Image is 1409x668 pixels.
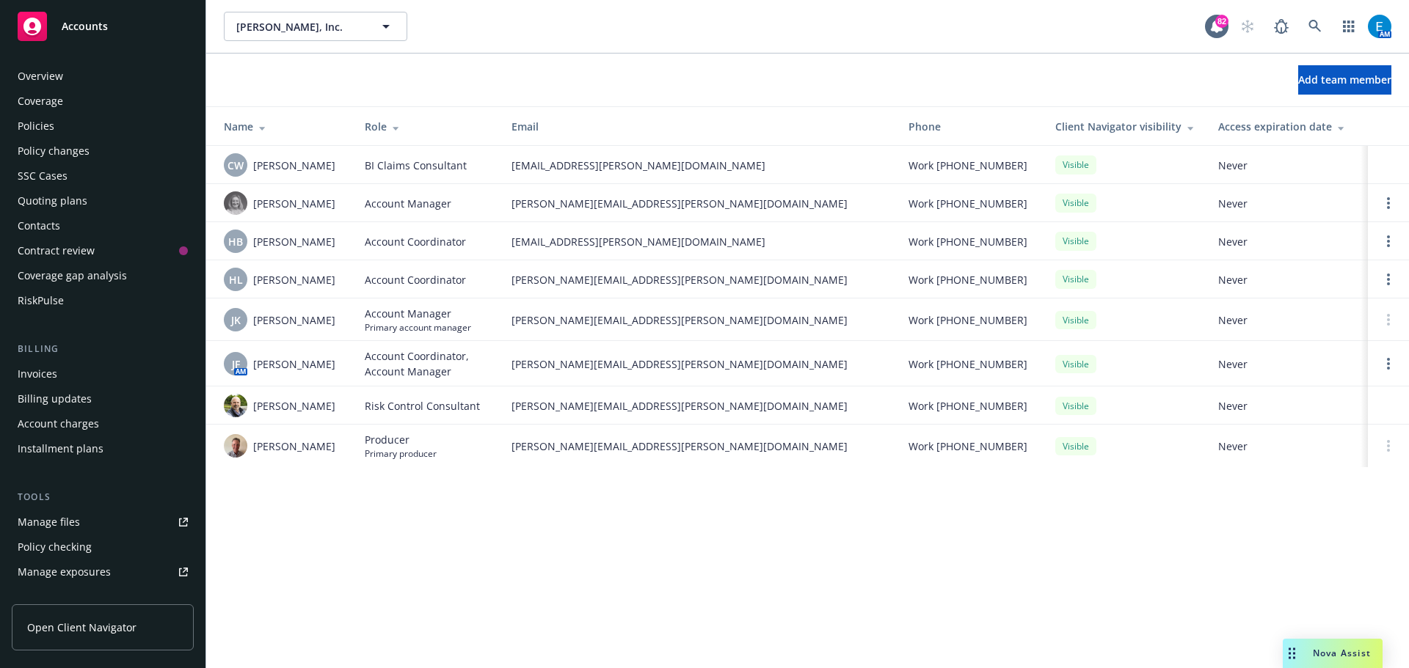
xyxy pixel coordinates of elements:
a: Coverage gap analysis [12,264,194,287]
div: Policy changes [18,139,90,163]
div: Account charges [18,412,99,436]
span: HL [229,272,243,287]
span: Never [1218,234,1356,249]
span: Account Coordinator [365,272,466,287]
a: Switch app [1334,12,1364,41]
div: Name [224,119,341,134]
div: Policies [18,114,54,138]
button: Nova Assist [1283,639,1383,668]
div: Role [365,119,488,134]
a: Report a Bug [1267,12,1296,41]
a: Manage files [12,510,194,534]
span: [PERSON_NAME] [253,234,335,249]
div: Billing [12,342,194,356]
span: [PERSON_NAME][EMAIL_ADDRESS][PERSON_NAME][DOMAIN_NAME] [511,312,885,328]
div: Contacts [18,214,60,238]
div: Invoices [18,362,57,386]
a: Coverage [12,89,194,113]
div: Installment plans [18,437,103,460]
span: Producer [365,432,437,447]
span: Work [PHONE_NUMBER] [909,312,1027,328]
span: [PERSON_NAME] [253,356,335,372]
span: [PERSON_NAME][EMAIL_ADDRESS][PERSON_NAME][DOMAIN_NAME] [511,356,885,372]
div: Client Navigator visibility [1055,119,1195,134]
div: Visible [1055,311,1096,329]
div: Visible [1055,270,1096,288]
img: photo [224,394,247,417]
div: Visible [1055,437,1096,455]
span: JK [231,312,241,328]
a: Open options [1380,271,1397,288]
a: Manage certificates [12,585,194,609]
div: Quoting plans [18,189,87,213]
span: Never [1218,356,1356,372]
div: Policy checking [18,535,92,559]
img: photo [1368,15,1391,38]
a: Open options [1380,232,1397,250]
span: [PERSON_NAME] [253,312,335,328]
a: Contacts [12,214,194,238]
a: Contract review [12,239,194,263]
div: Visible [1055,194,1096,212]
img: photo [224,434,247,458]
a: Manage exposures [12,560,194,584]
div: Tools [12,490,194,504]
div: Manage exposures [18,560,111,584]
button: Add team member [1298,65,1391,95]
span: HB [228,234,243,249]
span: Work [PHONE_NUMBER] [909,398,1027,414]
span: [PERSON_NAME] [253,196,335,211]
span: Work [PHONE_NUMBER] [909,272,1027,287]
a: Billing updates [12,387,194,411]
div: Drag to move [1283,639,1301,668]
span: [PERSON_NAME][EMAIL_ADDRESS][PERSON_NAME][DOMAIN_NAME] [511,438,885,454]
span: Never [1218,158,1356,173]
span: [PERSON_NAME][EMAIL_ADDRESS][PERSON_NAME][DOMAIN_NAME] [511,272,885,287]
span: Work [PHONE_NUMBER] [909,158,1027,173]
span: [EMAIL_ADDRESS][PERSON_NAME][DOMAIN_NAME] [511,158,885,173]
span: Open Client Navigator [27,620,136,635]
div: Access expiration date [1218,119,1356,134]
div: RiskPulse [18,289,64,312]
div: Visible [1055,155,1096,174]
span: [PERSON_NAME] [253,438,335,454]
div: Manage certificates [18,585,114,609]
a: SSC Cases [12,164,194,188]
a: Open options [1380,194,1397,212]
a: Start snowing [1233,12,1262,41]
span: Primary producer [365,447,437,460]
span: Add team member [1298,73,1391,87]
div: Phone [909,119,1032,134]
span: [PERSON_NAME][EMAIL_ADDRESS][PERSON_NAME][DOMAIN_NAME] [511,398,885,414]
a: Invoices [12,362,194,386]
span: CW [227,158,244,173]
span: [PERSON_NAME], Inc. [236,19,363,34]
span: [EMAIL_ADDRESS][PERSON_NAME][DOMAIN_NAME] [511,234,885,249]
a: Overview [12,65,194,88]
div: Visible [1055,355,1096,373]
span: BI Claims Consultant [365,158,467,173]
div: Coverage gap analysis [18,264,127,287]
a: Policy checking [12,535,194,559]
span: Primary account manager [365,321,471,334]
span: Never [1218,272,1356,287]
div: Overview [18,65,63,88]
div: Billing updates [18,387,92,411]
a: Policy changes [12,139,194,163]
a: Accounts [12,6,194,47]
span: Accounts [62,21,108,32]
span: Account Coordinator, Account Manager [365,348,488,379]
span: Work [PHONE_NUMBER] [909,356,1027,372]
div: Coverage [18,89,63,113]
a: Policies [12,114,194,138]
span: Account Manager [365,306,471,321]
img: photo [224,191,247,215]
span: [PERSON_NAME][EMAIL_ADDRESS][PERSON_NAME][DOMAIN_NAME] [511,196,885,211]
span: Risk Control Consultant [365,398,480,414]
div: Manage files [18,510,80,534]
a: Search [1300,12,1330,41]
span: [PERSON_NAME] [253,398,335,414]
span: Work [PHONE_NUMBER] [909,438,1027,454]
span: Account Coordinator [365,234,466,249]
